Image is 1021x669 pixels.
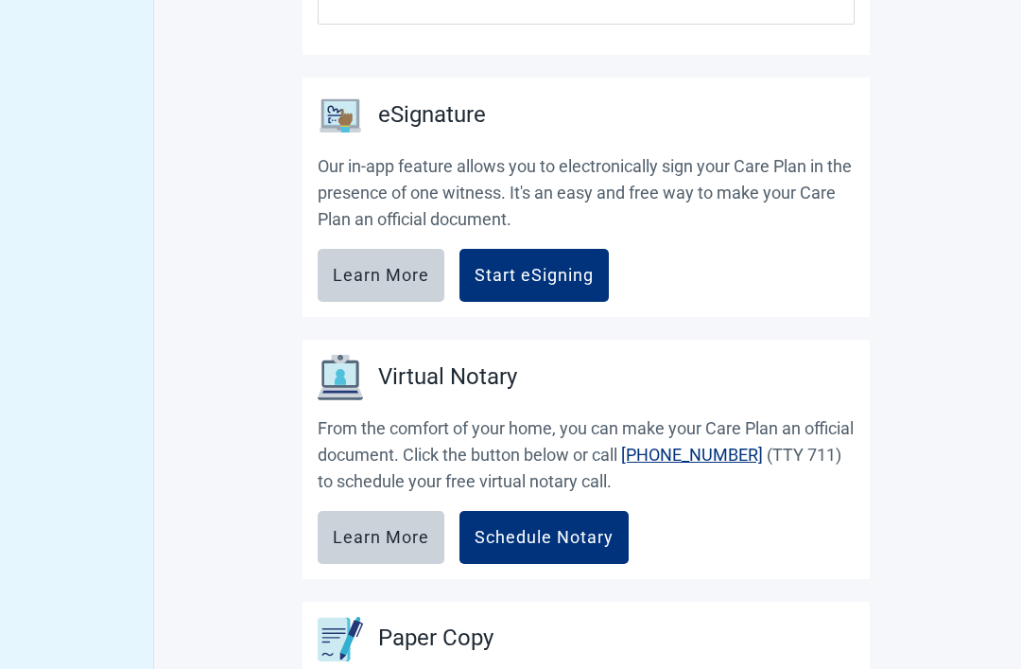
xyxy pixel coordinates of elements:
div: Schedule Notary [475,528,614,547]
button: Start eSigning [459,249,609,302]
div: Learn More [333,266,429,285]
h3: eSignature [378,97,486,133]
img: eSignature [318,93,363,138]
h3: Paper Copy [378,621,493,657]
p: Our in-app feature allows you to electronically sign your Care Plan in the presence of one witnes... [318,153,855,234]
img: Paper Copy [318,617,363,661]
img: Virtual Notary [318,355,363,400]
button: Learn More [318,511,444,564]
div: Learn More [333,528,429,547]
div: Start eSigning [475,266,594,285]
a: [PHONE_NUMBER] [621,445,763,465]
button: Schedule Notary [459,511,629,564]
p: From the comfort of your home, you can make your Care Plan an official document. Click the button... [318,415,855,496]
button: Learn More [318,249,444,302]
h3: Virtual Notary [378,360,517,396]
